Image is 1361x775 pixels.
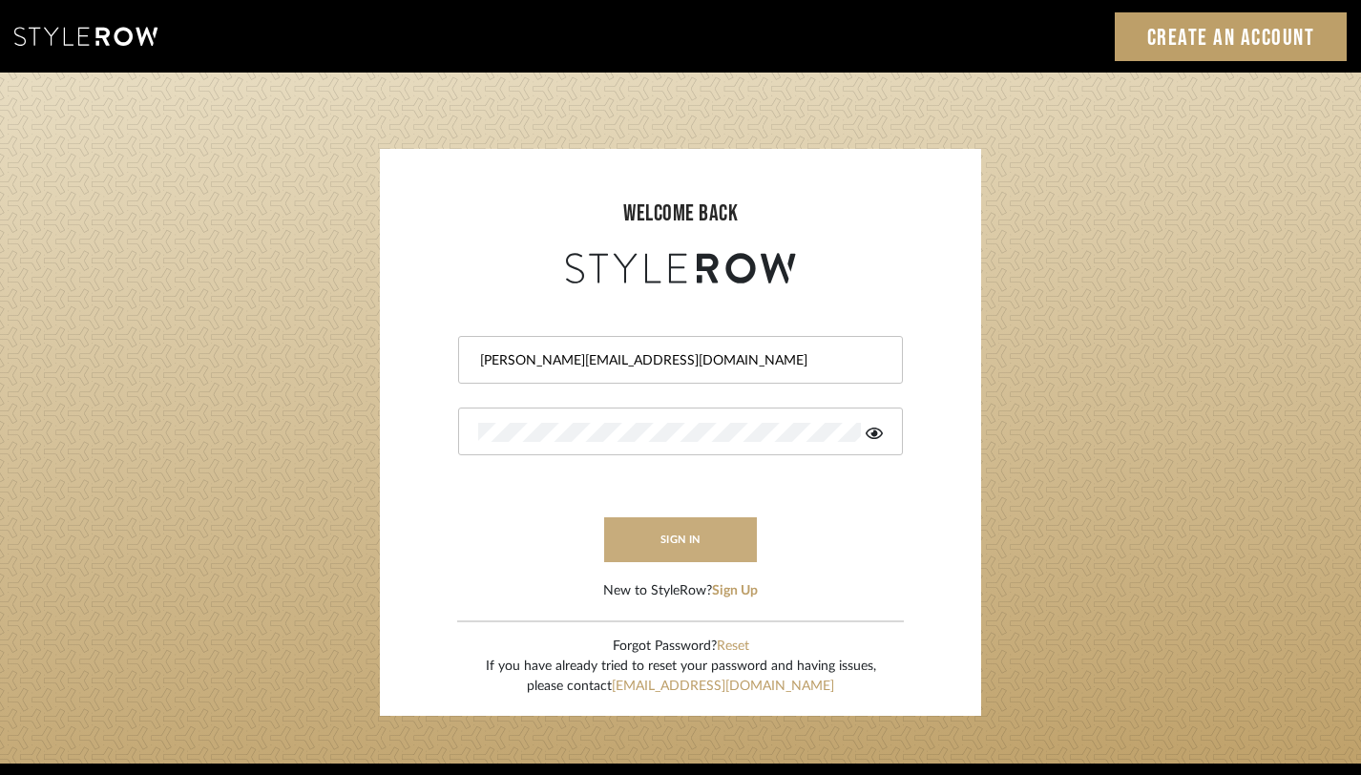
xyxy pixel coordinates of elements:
div: welcome back [399,197,962,231]
a: Create an Account [1115,12,1348,61]
a: [EMAIL_ADDRESS][DOMAIN_NAME] [612,680,834,693]
div: If you have already tried to reset your password and having issues, please contact [486,657,876,697]
div: Forgot Password? [486,637,876,657]
button: sign in [604,517,757,562]
input: Email Address [478,351,878,370]
div: New to StyleRow? [603,581,758,601]
button: Sign Up [712,581,758,601]
button: Reset [717,637,749,657]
